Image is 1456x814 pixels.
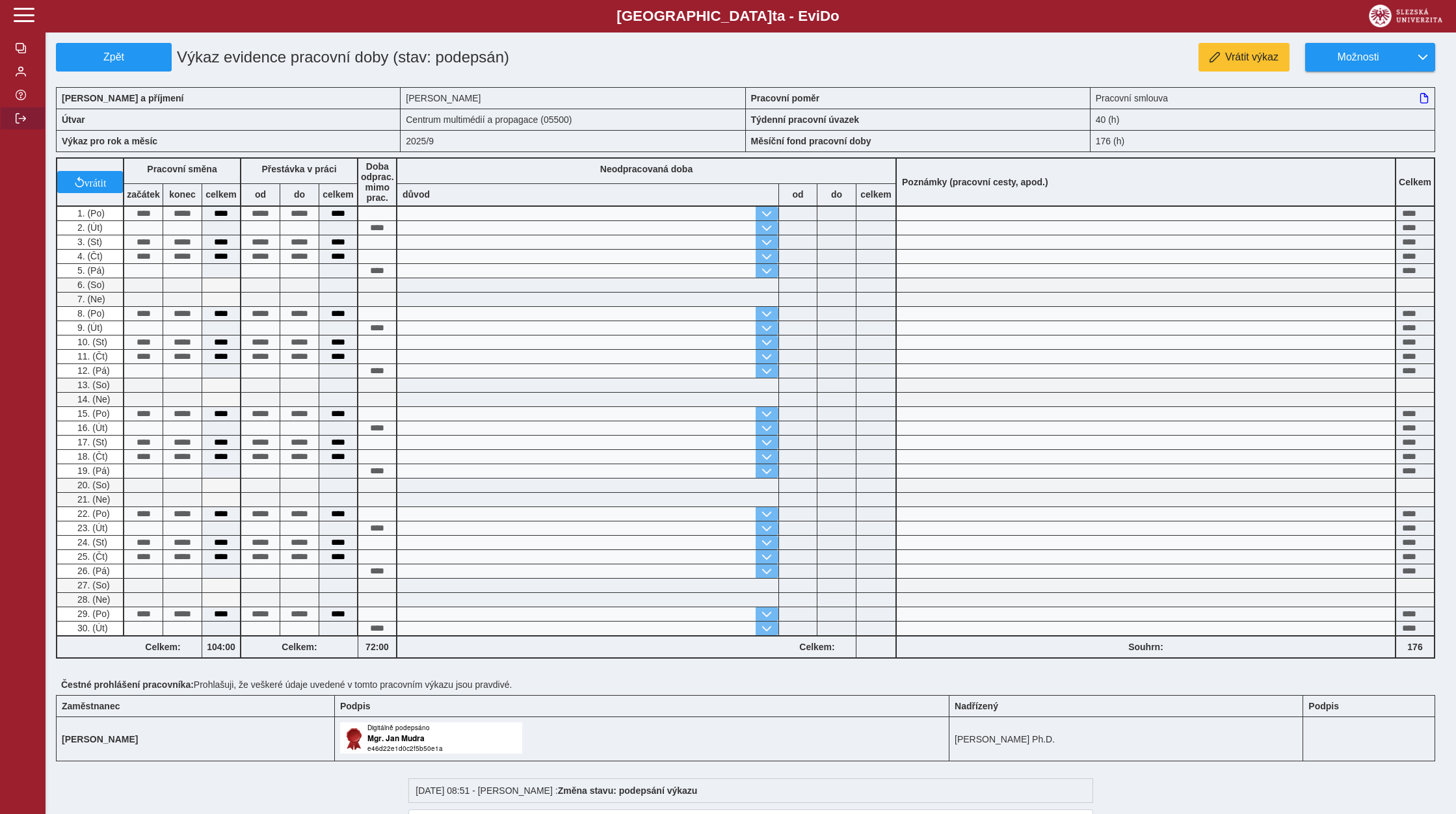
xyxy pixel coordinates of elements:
span: 4. (Čt) [75,251,103,261]
b: Neodpracovaná doba [600,164,693,174]
span: vrátit [85,177,107,187]
b: Čestné prohlášení pracovníka: [61,679,194,690]
div: Pracovní smlouva [1091,87,1435,109]
button: vrátit [57,171,123,193]
b: Celkem: [241,642,358,652]
img: logo_web_su.png [1369,5,1442,27]
button: Zpět [56,43,172,72]
span: 18. (Čt) [75,451,108,462]
b: Měsíční fond pracovní doby [751,136,871,146]
span: 29. (Po) [75,609,110,619]
b: 176 [1396,642,1434,652]
h1: Výkaz evidence pracovní doby (stav: podepsán) [172,43,635,72]
b: [GEOGRAPHIC_DATA] a - Evi [39,8,1417,25]
span: 6. (So) [75,280,105,290]
span: Vrátit výkaz [1225,51,1278,63]
span: t [772,8,776,24]
b: [PERSON_NAME] a příjmení [62,93,183,103]
span: 23. (Út) [75,523,108,533]
b: Týdenní pracovní úvazek [751,114,860,125]
span: D [820,8,830,24]
img: Digitálně podepsáno uživatelem [340,722,522,754]
span: 1. (Po) [75,208,105,218]
span: 2. (Út) [75,222,103,233]
b: Celkem [1399,177,1431,187]
span: 22. (Po) [75,508,110,519]
span: 17. (St) [75,437,107,447]
b: celkem [856,189,895,200]
td: [PERSON_NAME] Ph.D. [949,717,1303,761]
span: Možnosti [1316,51,1400,63]
b: Celkem: [124,642,202,652]
span: 20. (So) [75,480,110,490]
div: 2025/9 [401,130,745,152]
span: 13. (So) [75,380,110,390]
div: [DATE] 08:51 - [PERSON_NAME] : [408,778,1093,803]
b: 72:00 [358,642,396,652]
span: o [830,8,840,24]
b: Podpis [1308,701,1339,711]
b: do [280,189,319,200]
span: 7. (Ne) [75,294,105,304]
b: Podpis [340,701,371,711]
b: od [241,189,280,200]
span: 9. (Út) [75,322,103,333]
span: 15. (Po) [75,408,110,419]
span: 27. (So) [75,580,110,590]
span: 16. (Út) [75,423,108,433]
b: od [779,189,817,200]
span: 28. (Ne) [75,594,111,605]
b: Pracovní poměr [751,93,820,103]
span: 10. (St) [75,337,107,347]
span: 12. (Pá) [75,365,110,376]
span: Zpět [62,51,166,63]
b: 104:00 [202,642,240,652]
b: celkem [202,189,240,200]
span: 14. (Ne) [75,394,111,404]
span: 8. (Po) [75,308,105,319]
div: 176 (h) [1091,130,1435,152]
b: Nadřízený [955,701,998,711]
b: Souhrn: [1128,642,1163,652]
span: 3. (St) [75,237,102,247]
span: 25. (Čt) [75,551,108,562]
b: do [817,189,856,200]
span: 21. (Ne) [75,494,111,505]
b: Zaměstnanec [62,701,120,711]
div: Prohlašuji, že veškeré údaje uvedené v tomto pracovním výkazu jsou pravdivé. [56,674,1446,695]
div: Centrum multimédií a propagace (05500) [401,109,745,130]
b: Celkem: [778,642,856,652]
b: [PERSON_NAME] [62,734,138,744]
b: Přestávka v práci [261,164,336,174]
b: Útvar [62,114,85,125]
span: 24. (St) [75,537,107,547]
div: 40 (h) [1091,109,1435,130]
b: Poznámky (pracovní cesty, apod.) [897,177,1053,187]
b: celkem [319,189,357,200]
b: konec [163,189,202,200]
span: 19. (Pá) [75,466,110,476]
div: [PERSON_NAME] [401,87,745,109]
b: důvod [403,189,430,200]
span: 30. (Út) [75,623,108,633]
span: 26. (Pá) [75,566,110,576]
span: 5. (Pá) [75,265,105,276]
b: začátek [124,189,163,200]
button: Vrátit výkaz [1198,43,1290,72]
b: Změna stavu: podepsání výkazu [558,785,698,796]
button: Možnosti [1305,43,1410,72]
span: 11. (Čt) [75,351,108,361]
b: Pracovní směna [147,164,217,174]
b: Výkaz pro rok a měsíc [62,136,157,146]
b: Doba odprac. mimo prac. [361,161,394,203]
